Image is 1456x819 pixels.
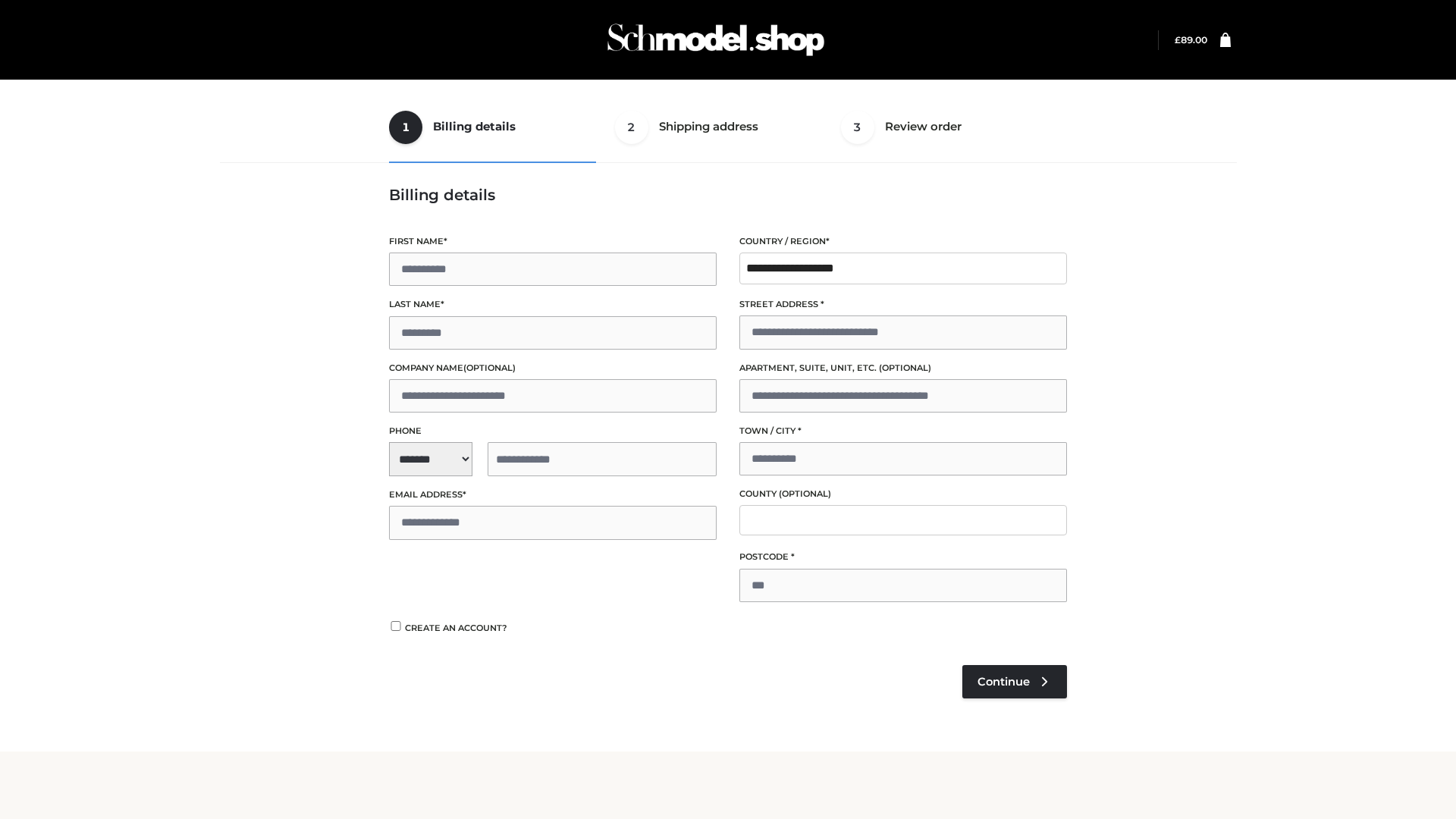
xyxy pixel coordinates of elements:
[879,362,931,373] span: (optional)
[739,297,1067,312] label: Street address
[389,361,717,375] label: Company name
[977,675,1030,689] span: Continue
[389,186,1067,204] h3: Billing details
[405,623,507,633] span: Create an account?
[389,621,403,631] input: Create an account?
[739,424,1067,438] label: Town / City
[389,234,717,249] label: First name
[1175,34,1181,45] span: £
[739,234,1067,249] label: Country / Region
[389,297,717,312] label: Last name
[739,550,1067,564] label: Postcode
[779,488,831,499] span: (optional)
[389,488,717,502] label: Email address
[739,487,1067,501] label: County
[1175,34,1207,45] a: £89.00
[739,361,1067,375] label: Apartment, suite, unit, etc.
[389,424,717,438] label: Phone
[962,665,1067,698] a: Continue
[602,10,830,70] img: Schmodel Admin 964
[463,362,516,373] span: (optional)
[1175,34,1207,45] bdi: 89.00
